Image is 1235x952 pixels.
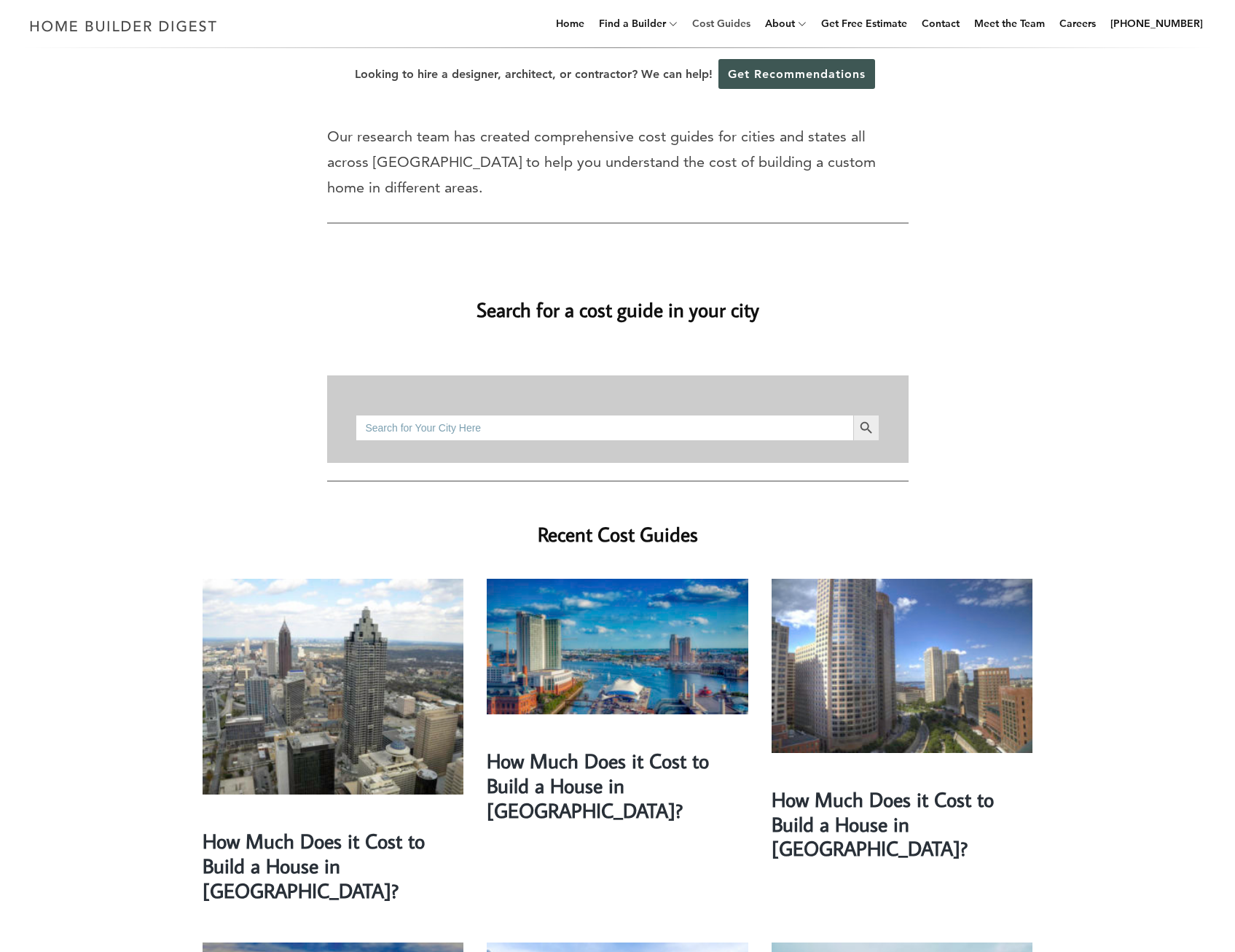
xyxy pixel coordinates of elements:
a: Get Recommendations [718,59,875,89]
iframe: Drift Widget Chat Controller [955,847,1218,935]
a: How Much Does it Cost to Build a House in [GEOGRAPHIC_DATA]? [487,747,709,823]
a: How Much Does it Cost to Build a House in [GEOGRAPHIC_DATA]? [203,827,425,903]
input: Search for Your City Here [356,415,852,441]
a: How Much Does it Cost to Build a House in [GEOGRAPHIC_DATA]? [772,786,994,862]
p: Our research team has created comprehensive cost guides for cities and states all across [GEOGRAP... [327,124,909,200]
svg: Search [858,420,874,436]
h2: Recent Cost Guides [327,499,909,550]
h2: Search for a cost guide in your city [203,274,1033,324]
img: Home Builder Digest [23,12,224,40]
